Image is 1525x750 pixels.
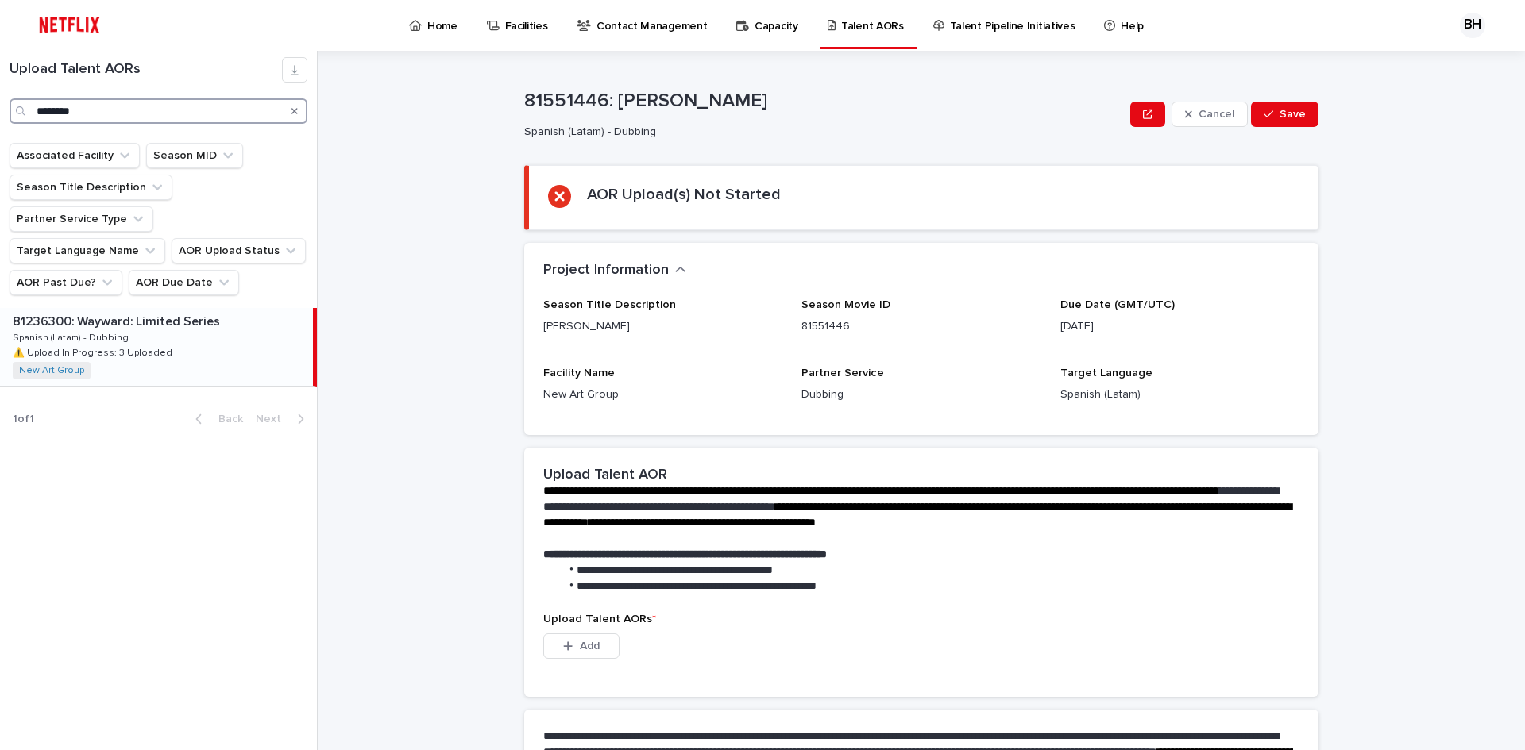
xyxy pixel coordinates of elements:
[801,367,884,379] span: Partner Service
[172,238,306,263] button: AOR Upload Status
[10,238,165,263] button: Target Language Name
[13,344,176,359] p: ⚠️ Upload In Progress: 3 Uploaded
[10,270,122,295] button: AOR Past Due?
[543,613,656,625] span: Upload Talent AORs
[524,90,1124,113] p: 81551446: [PERSON_NAME]
[543,467,667,484] h2: Upload Talent AOR
[249,412,317,426] button: Next
[10,206,153,232] button: Partner Service Type
[543,633,620,659] button: Add
[129,270,239,295] button: AOR Due Date
[587,185,781,204] h2: AOR Upload(s) Not Started
[1172,102,1248,127] button: Cancel
[10,175,172,200] button: Season Title Description
[543,262,669,279] h2: Project Information
[543,262,686,279] button: Project Information
[183,412,249,426] button: Back
[543,318,782,335] p: [PERSON_NAME]
[32,10,107,41] img: ifQbXi3ZQGMSEF7WDB7W
[10,98,307,124] input: Search
[1060,387,1299,403] p: Spanish (Latam)
[13,311,223,329] p: 81236300: Wayward: Limited Series
[256,413,291,425] span: Next
[801,318,1040,335] p: 81551446
[1251,102,1318,127] button: Save
[10,61,282,79] h1: Upload Talent AORs
[580,640,600,652] span: Add
[543,387,782,403] p: New Art Group
[209,413,243,425] span: Back
[1060,367,1152,379] span: Target Language
[543,299,676,310] span: Season Title Description
[1060,318,1299,335] p: [DATE]
[1460,13,1485,38] div: BH
[801,387,1040,403] p: Dubbing
[801,299,890,310] span: Season Movie ID
[524,125,1118,139] p: Spanish (Latam) - Dubbing
[19,365,84,376] a: New Art Group
[1280,109,1306,120] span: Save
[13,329,132,344] p: Spanish (Latam) - Dubbing
[146,143,243,168] button: Season MID
[10,143,140,168] button: Associated Facility
[543,367,615,379] span: Facility Name
[1199,109,1234,120] span: Cancel
[1060,299,1175,310] span: Due Date (GMT/UTC)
